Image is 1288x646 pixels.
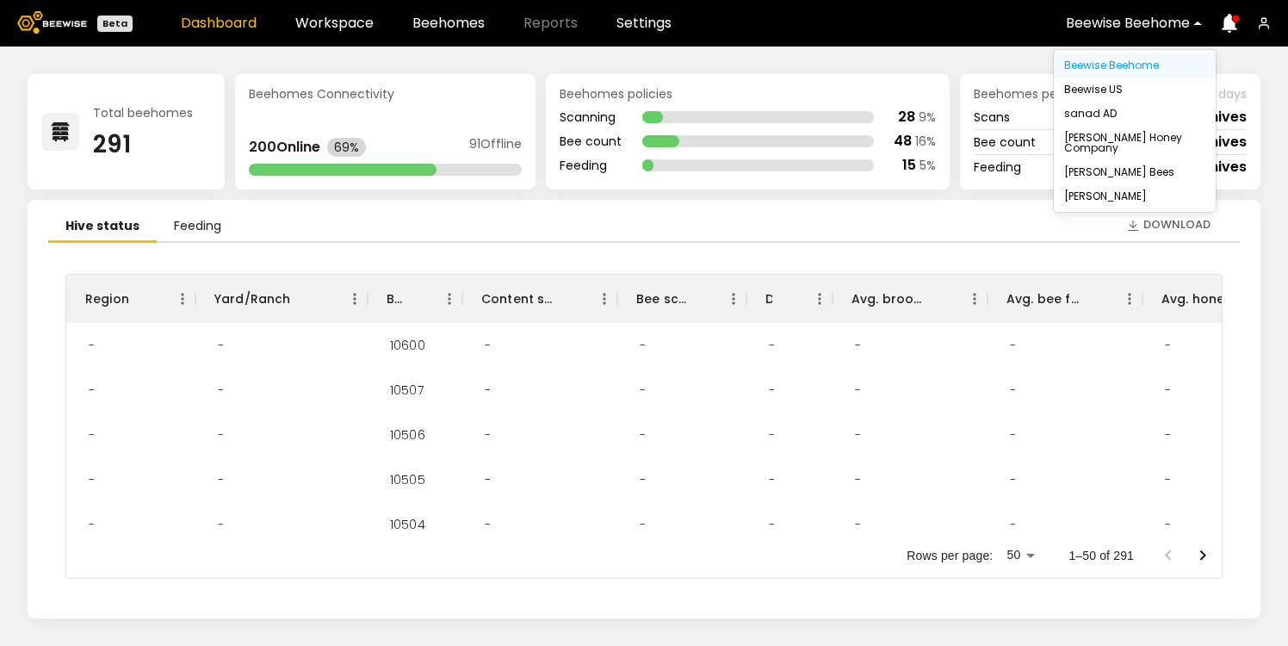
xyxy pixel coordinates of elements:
div: - [1151,413,1185,457]
div: Beehomes Connectivity [249,88,522,100]
div: Scanning [560,111,622,123]
button: Menu [437,286,462,312]
div: - [204,413,238,457]
button: Sort [1082,287,1106,311]
div: sanad AD [1064,109,1205,119]
div: 10505 [376,457,439,502]
div: 48 [894,134,912,148]
div: Beehomes policies [560,88,936,100]
div: BH ID [368,275,462,323]
div: Avg. brood frames [851,275,927,323]
span: Reports [523,16,578,30]
div: - [626,323,659,368]
div: 16 % [915,135,936,147]
a: Settings [616,16,672,30]
div: 91 Offline [469,138,522,157]
div: - [755,368,789,413]
li: Feeding [157,211,238,243]
div: Feeding [974,161,1021,173]
button: Sort [927,287,951,311]
div: - [471,457,505,502]
div: Avg. bee frames [1006,275,1082,323]
div: - [841,323,875,368]
div: - [75,413,108,457]
div: Avg. brood frames [833,275,988,323]
div: Yard/Ranch [214,275,291,323]
div: - [204,457,238,502]
div: - [996,368,1030,413]
div: - [626,368,659,413]
div: - [996,323,1030,368]
p: Rows per page: [907,547,993,564]
div: 15 [902,158,916,172]
div: BH ID [387,275,402,323]
div: - [204,323,238,368]
button: Menu [962,286,988,312]
button: Sort [402,287,426,311]
div: Bee count [560,135,622,147]
div: - [996,413,1030,457]
div: - [204,502,238,547]
button: Download [1118,211,1219,239]
div: [PERSON_NAME] Honey Company [1064,133,1205,153]
button: Menu [342,286,368,312]
div: Content scan hives [462,275,617,323]
button: Sort [291,287,315,311]
div: Content scan hives [481,275,557,323]
p: 1–50 of 291 [1068,547,1134,564]
div: - [75,502,108,547]
div: - [626,502,659,547]
button: Menu [1117,286,1142,312]
div: Region [66,275,195,323]
div: 10506 [376,413,439,457]
button: Menu [807,286,833,312]
div: - [755,502,789,547]
div: - [755,457,789,502]
div: [PERSON_NAME] Bees [1064,167,1205,177]
div: 50 [1000,543,1041,568]
div: - [75,368,108,413]
div: - [996,502,1030,547]
div: - [471,323,505,368]
button: Sort [557,287,581,311]
button: Sort [129,287,153,311]
div: 5 % [920,159,936,171]
div: - [75,323,108,368]
div: Total beehomes [93,107,193,119]
div: - [75,457,108,502]
span: Beehomes performance [974,88,1123,100]
div: Bee scan hives [636,275,686,323]
button: Sort [772,287,796,311]
div: - [471,368,505,413]
button: Menu [591,286,617,312]
div: - [1151,368,1185,413]
button: Menu [721,286,746,312]
div: - [841,457,875,502]
div: Beewise US [1064,84,1205,95]
div: - [841,502,875,547]
div: - [1151,457,1185,502]
div: - [204,368,238,413]
button: Menu [170,286,195,312]
div: Yard/Ranch [195,275,368,323]
div: 10504 [376,502,439,547]
div: - [841,368,875,413]
div: - [471,413,505,457]
button: Sort [686,287,710,311]
div: - [626,413,659,457]
div: 28 [898,110,915,124]
div: - [1151,323,1185,368]
div: - [755,413,789,457]
div: Bee count [974,136,1036,148]
div: 200 Online [249,140,320,154]
div: Region [85,275,129,323]
div: Beta [97,16,133,32]
div: Beewise Beehome [1064,60,1205,71]
div: 10600 [376,323,439,368]
div: Avg. bee frames [988,275,1142,323]
div: Bee scan hives [617,275,746,323]
div: 9 % [919,111,936,123]
div: Dead hives [765,275,772,323]
img: Beewise logo [17,11,87,34]
div: Feeding [560,159,622,171]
